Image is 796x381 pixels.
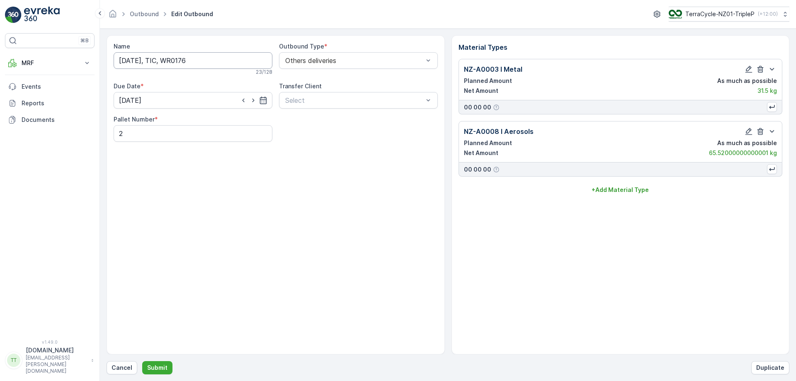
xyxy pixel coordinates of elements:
label: Name [114,43,130,50]
label: Outbound Type [279,43,324,50]
div: Help Tooltip Icon [493,166,500,173]
p: 65.52000000000001 kg [709,149,777,157]
img: logo_light-DOdMpM7g.png [24,7,60,23]
label: Due Date [114,83,141,90]
p: ( +12:00 ) [758,11,778,17]
a: Homepage [108,12,117,19]
p: [EMAIL_ADDRESS][PERSON_NAME][DOMAIN_NAME] [26,354,87,374]
button: TT[DOMAIN_NAME][EMAIL_ADDRESS][PERSON_NAME][DOMAIN_NAME] [5,346,95,374]
p: NZ-A0008 I Aerosols [464,126,534,136]
a: Events [5,78,95,95]
button: TerraCycle-NZ01-TripleP(+12:00) [669,7,789,22]
span: v 1.49.0 [5,340,95,345]
span: Edit Outbound [170,10,215,18]
p: ⌘B [80,37,89,44]
p: Duplicate [756,364,784,372]
p: 23 / 128 [256,69,272,75]
a: Documents [5,112,95,128]
p: 31.5 kg [757,87,777,95]
p: Material Types [459,42,783,52]
input: dd/mm/yyyy [114,92,272,109]
button: Duplicate [751,361,789,374]
p: Net Amount [464,149,498,157]
img: logo [5,7,22,23]
a: Outbound [130,10,159,17]
p: As much as possible [717,77,777,85]
p: Reports [22,99,91,107]
p: Planned Amount [464,77,512,85]
button: MRF [5,55,95,71]
label: Pallet Number [114,116,155,123]
div: Help Tooltip Icon [493,104,500,111]
p: 00 00 00 [464,165,491,174]
label: Transfer Client [279,83,322,90]
p: + Add Material Type [592,186,649,194]
p: TerraCycle-NZ01-TripleP [685,10,755,18]
a: Reports [5,95,95,112]
div: TT [7,354,20,367]
p: [DOMAIN_NAME] [26,346,87,354]
p: Cancel [112,364,132,372]
p: MRF [22,59,78,67]
p: Planned Amount [464,139,512,147]
p: 00 00 00 [464,103,491,112]
button: Cancel [107,361,137,374]
button: +Add Material Type [459,183,783,197]
p: NZ-A0003 I Metal [464,64,522,74]
p: Events [22,83,91,91]
button: Submit [142,361,172,374]
p: As much as possible [717,139,777,147]
p: Net Amount [464,87,498,95]
img: TC_7kpGtVS.png [669,10,682,19]
p: Submit [147,364,167,372]
p: Documents [22,116,91,124]
p: Select [285,95,423,105]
